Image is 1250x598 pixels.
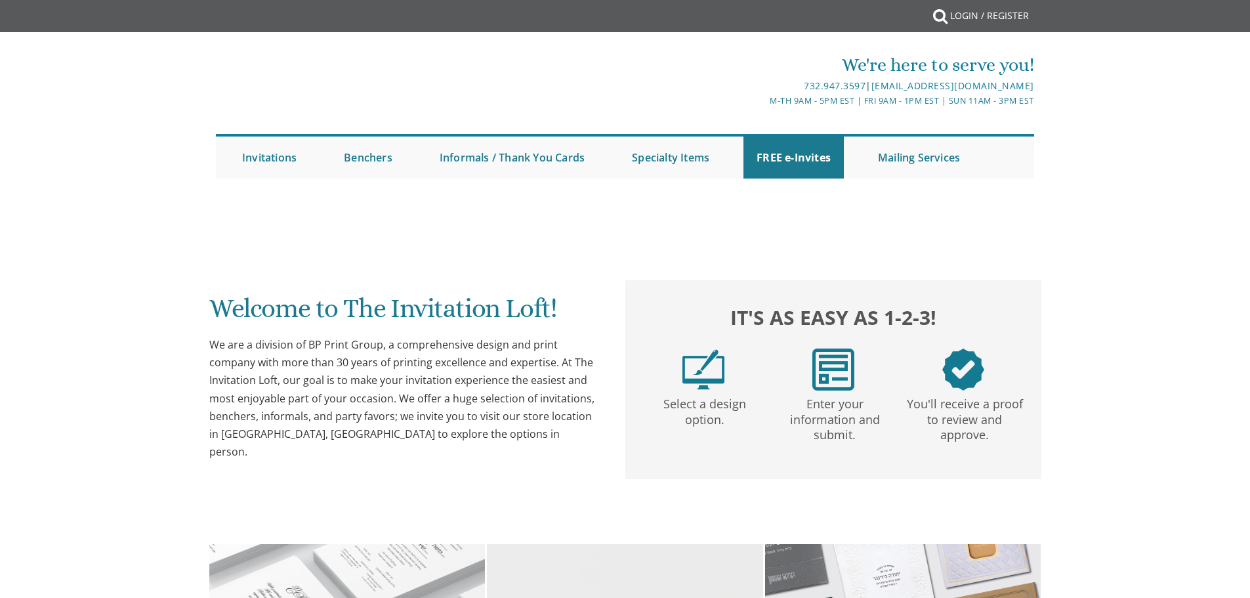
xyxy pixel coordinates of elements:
h2: It's as easy as 1-2-3! [638,303,1028,332]
a: Benchers [331,137,406,179]
a: [EMAIL_ADDRESS][DOMAIN_NAME] [871,79,1034,92]
a: FREE e-Invites [743,137,844,179]
div: | [490,78,1034,94]
p: Select a design option. [642,391,767,428]
div: M-Th 9am - 5pm EST | Fri 9am - 1pm EST | Sun 11am - 3pm EST [490,94,1034,108]
img: step3.png [942,349,984,391]
p: You'll receive a proof to review and approve. [902,391,1027,443]
a: Invitations [229,137,310,179]
h1: Welcome to The Invitation Loft! [209,294,599,333]
div: We're here to serve you! [490,52,1034,78]
p: Enter your information and submit. [772,391,897,443]
img: step1.png [682,349,724,391]
a: Specialty Items [619,137,722,179]
img: step2.png [812,349,854,391]
a: Mailing Services [865,137,973,179]
a: 732.947.3597 [804,79,865,92]
div: We are a division of BP Print Group, a comprehensive design and print company with more than 30 y... [209,336,599,461]
a: Informals / Thank You Cards [427,137,598,179]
